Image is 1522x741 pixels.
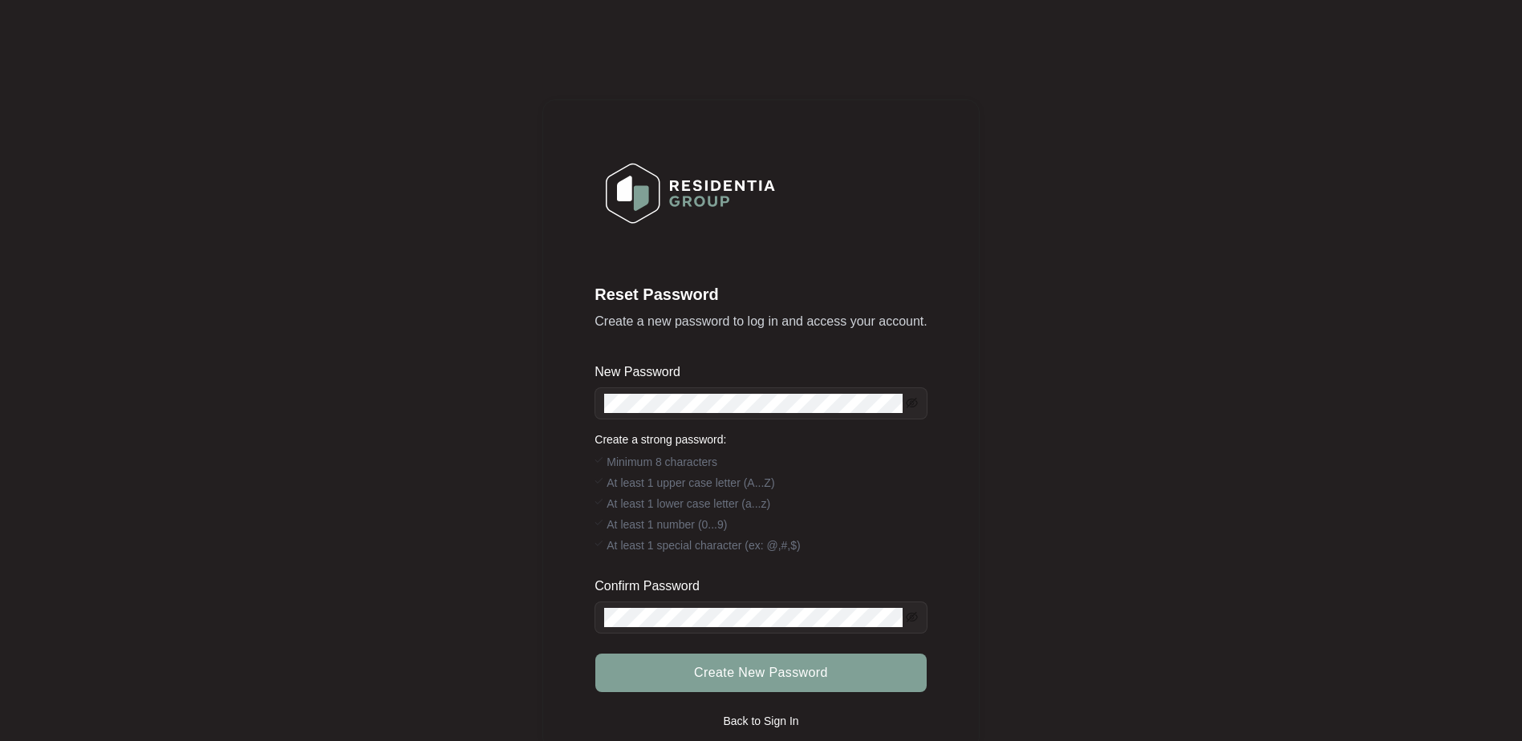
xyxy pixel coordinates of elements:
[906,397,918,409] span: eye-invisible
[723,713,798,729] p: Back to Sign In
[595,476,603,484] img: gray tick
[595,654,926,692] button: Create New Password
[595,364,692,380] label: New Password
[595,518,603,526] img: gray tick
[595,283,927,306] p: Reset Password
[607,475,774,491] p: At least 1 upper case letter (A...Z)
[595,456,603,464] img: gray tick
[595,539,603,547] img: gray tick
[607,537,800,553] p: At least 1 special character (ex: @,#,$)
[595,578,711,594] label: Confirm Password
[906,611,918,623] span: eye-invisible
[607,516,727,532] p: At least 1 number (0...9)
[604,608,902,627] input: Confirm Password
[595,497,603,505] img: gray tick
[694,663,828,682] span: Create New Password
[595,312,927,331] p: Create a new password to log in and access your account.
[595,152,785,234] img: Description of my image
[595,431,927,447] p: Create a strong password:
[607,454,717,470] p: Minimum 8 characters
[604,394,902,413] input: New Password
[607,496,770,512] p: At least 1 lower case letter (a...z)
